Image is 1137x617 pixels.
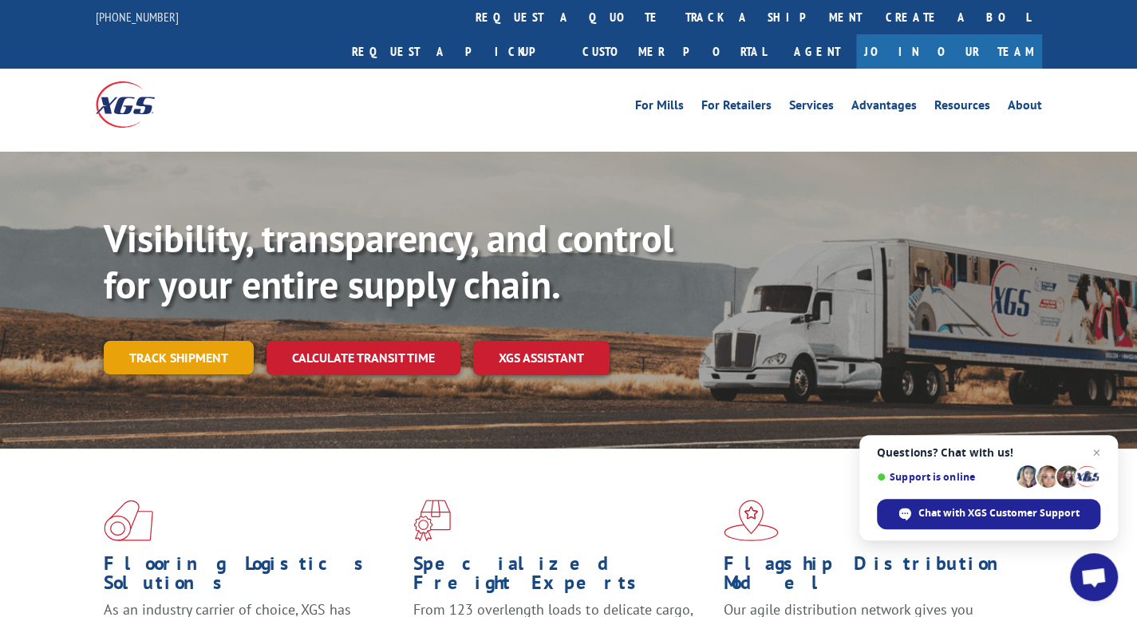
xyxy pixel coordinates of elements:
[1008,99,1042,117] a: About
[104,554,401,600] h1: Flooring Logistics Solutions
[104,341,254,374] a: Track shipment
[789,99,834,117] a: Services
[266,341,460,375] a: Calculate transit time
[473,341,610,375] a: XGS ASSISTANT
[877,471,1011,483] span: Support is online
[1087,443,1106,462] span: Close chat
[340,34,570,69] a: Request a pickup
[413,500,451,541] img: xgs-icon-focused-on-flooring-red
[724,500,779,541] img: xgs-icon-flagship-distribution-model-red
[570,34,778,69] a: Customer Portal
[724,554,1021,600] h1: Flagship Distribution Model
[104,213,673,309] b: Visibility, transparency, and control for your entire supply chain.
[877,499,1100,529] div: Chat with XGS Customer Support
[701,99,772,117] a: For Retailers
[918,506,1080,520] span: Chat with XGS Customer Support
[635,99,684,117] a: For Mills
[877,446,1100,459] span: Questions? Chat with us!
[856,34,1042,69] a: Join Our Team
[104,500,153,541] img: xgs-icon-total-supply-chain-intelligence-red
[778,34,856,69] a: Agent
[851,99,917,117] a: Advantages
[96,9,179,25] a: [PHONE_NUMBER]
[934,99,990,117] a: Resources
[413,554,711,600] h1: Specialized Freight Experts
[1070,553,1118,601] div: Open chat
